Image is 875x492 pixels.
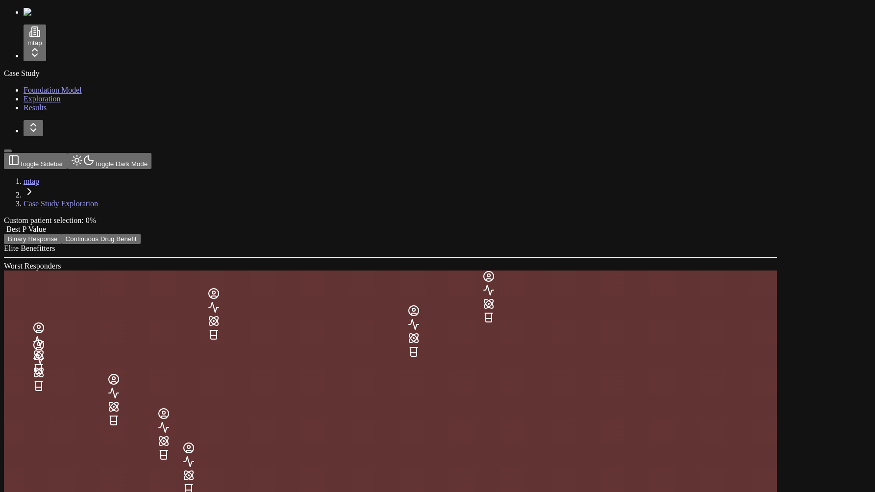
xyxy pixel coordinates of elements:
[24,177,39,185] a: mtap
[24,95,61,103] a: Exploration
[4,234,62,244] button: Binary Response
[62,234,141,244] button: Continuous Drug Benefit
[4,149,12,152] button: Toggle Sidebar
[4,177,777,208] nav: breadcrumb
[20,160,63,168] span: Toggle Sidebar
[4,262,61,270] span: Worst Responders
[24,103,47,112] a: Results
[6,225,46,233] span: Best P Value
[4,216,96,224] span: Custom patient selection: 0%
[24,86,82,94] a: Foundation Model
[95,160,148,168] span: Toggle Dark Mode
[67,153,151,169] button: Toggle Dark Mode
[24,8,61,17] img: Numenos
[24,199,98,208] a: Case Study Exploration
[4,244,55,252] span: Elite Benefitters
[4,69,871,78] div: Case Study
[27,39,42,47] span: mtap
[24,25,46,61] button: mtap
[4,153,67,169] button: Toggle Sidebar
